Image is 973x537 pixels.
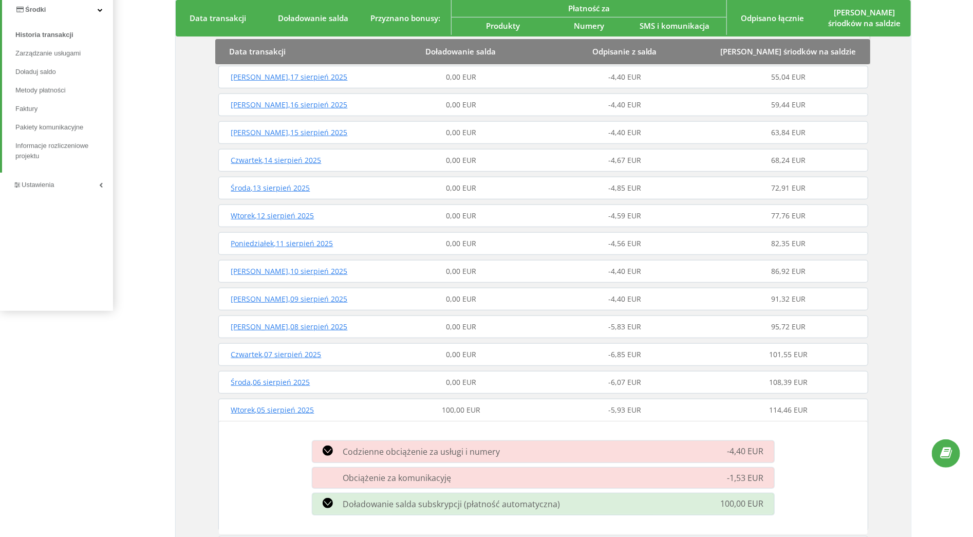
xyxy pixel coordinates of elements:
span: Numery [574,21,604,31]
span: Data transakcji [230,46,286,57]
a: Informacje rozliczeniowe projektu [15,137,113,165]
span: -1,53 EUR [727,473,764,484]
span: Płatność za [568,3,610,13]
span: Codzienne obciążenie za usługi i numery [343,446,500,457]
a: Doładuj saldo [15,63,113,81]
span: 0,00 EUR [446,183,476,193]
span: 100,00 EUR [721,498,764,510]
span: -4,56 EUR [608,238,641,248]
span: Czwartek , 14 sierpień 2025 [231,155,322,165]
span: Faktury [15,104,38,114]
span: -4,59 EUR [608,211,641,220]
span: [PERSON_NAME] , 15 sierpień 2025 [231,127,348,137]
span: Odpisano łącznie [741,13,804,23]
span: 0,00 EUR [446,72,476,82]
span: -5,83 EUR [608,322,641,331]
span: 101,55 EUR [770,349,808,359]
span: 59,44 EUR [772,100,806,109]
span: [PERSON_NAME] śriodków na saldzie [829,7,901,28]
span: Wtorek , 12 sierpień 2025 [231,211,314,220]
span: 91,32 EUR [772,294,806,304]
span: Data transakcji [190,13,247,23]
span: 0,00 EUR [446,238,476,248]
span: 63,84 EUR [772,127,806,137]
span: [PERSON_NAME] , 16 sierpień 2025 [231,100,348,109]
span: [PERSON_NAME] śriodków na saldzie [721,46,856,57]
span: Zarządzanie usługami [15,48,81,59]
span: Środa , 06 sierpień 2025 [231,377,310,387]
span: Odpisanie z salda [592,46,657,57]
span: -4,40 EUR [608,127,641,137]
span: 100,00 EUR [442,405,480,415]
span: 55,04 EUR [772,72,806,82]
span: -4,40 EUR [608,266,641,276]
a: Faktury [15,100,113,118]
span: Informacje rozliczeniowe projektu [15,141,108,161]
span: 86,92 EUR [772,266,806,276]
span: -4,85 EUR [608,183,641,193]
span: Doładowanie salda subskrypcji (płatność automatyczna) [343,498,560,510]
span: [PERSON_NAME] , 08 sierpień 2025 [231,322,348,331]
span: 0,00 EUR [446,100,476,109]
span: -4,40 EUR [608,100,641,109]
span: Środa , 13 sierpień 2025 [231,183,310,193]
span: SMS i komunikacja [640,21,710,31]
span: 0,00 EUR [446,155,476,165]
span: Ustawienia [22,181,54,189]
span: Doładowanie salda [278,13,348,23]
span: 0,00 EUR [446,266,476,276]
span: -5,93 EUR [608,405,641,415]
span: 95,72 EUR [772,322,806,331]
span: Doładuj saldo [15,67,56,77]
a: Historia transakcji [15,26,113,44]
span: Środki [25,6,46,13]
span: 82,35 EUR [772,238,806,248]
span: -6,85 EUR [608,349,641,359]
span: -4,40 EUR [608,72,641,82]
span: Doładowanie salda [425,46,496,57]
span: Produkty [486,21,520,31]
span: 114,46 EUR [770,405,808,415]
span: 0,00 EUR [446,211,476,220]
a: Metody płatności [15,81,113,100]
span: Wtorek , 05 sierpień 2025 [231,405,314,415]
span: 0,00 EUR [446,349,476,359]
span: -4,40 EUR [727,446,764,457]
span: Czwartek , 07 sierpień 2025 [231,349,322,359]
span: 0,00 EUR [446,294,476,304]
span: [PERSON_NAME] , 10 sierpień 2025 [231,266,348,276]
span: 77,76 EUR [772,211,806,220]
span: -4,67 EUR [608,155,641,165]
span: Metody płatności [15,85,66,96]
a: Zarządzanie usługami [15,44,113,63]
span: Pakiety komunikacyjne [15,122,83,133]
span: 108,39 EUR [770,377,808,387]
span: Poniedziałek , 11 sierpień 2025 [231,238,333,248]
span: [PERSON_NAME] , 09 sierpień 2025 [231,294,348,304]
a: Pakiety komunikacyjne [15,118,113,137]
span: 68,24 EUR [772,155,806,165]
span: -6,07 EUR [608,377,641,387]
span: -4,40 EUR [608,294,641,304]
span: Obciążenie za komunikacyję [343,473,452,484]
span: [PERSON_NAME] , 17 sierpień 2025 [231,72,348,82]
span: 72,91 EUR [772,183,806,193]
span: Przyznano bonusy: [370,13,440,23]
span: 0,00 EUR [446,322,476,331]
span: 0,00 EUR [446,377,476,387]
span: Historia transakcji [15,30,73,40]
span: 0,00 EUR [446,127,476,137]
